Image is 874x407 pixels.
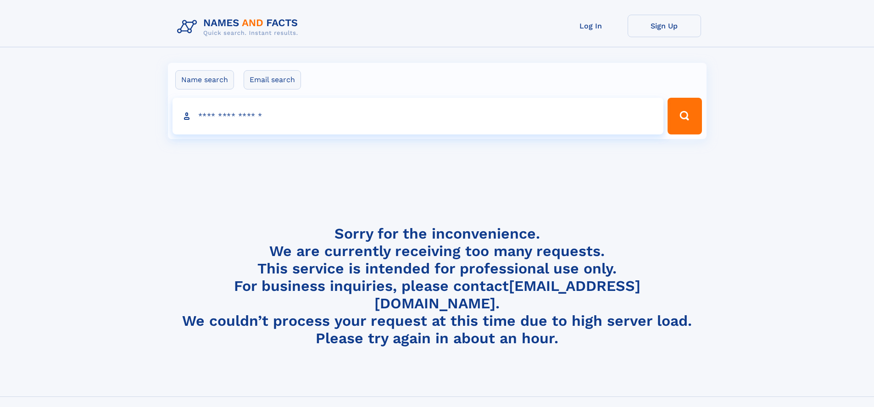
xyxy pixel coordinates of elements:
[554,15,628,37] a: Log In
[173,98,664,134] input: search input
[628,15,701,37] a: Sign Up
[173,225,701,347] h4: Sorry for the inconvenience. We are currently receiving too many requests. This service is intend...
[175,70,234,89] label: Name search
[668,98,701,134] button: Search Button
[374,277,640,312] a: [EMAIL_ADDRESS][DOMAIN_NAME]
[244,70,301,89] label: Email search
[173,15,306,39] img: Logo Names and Facts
